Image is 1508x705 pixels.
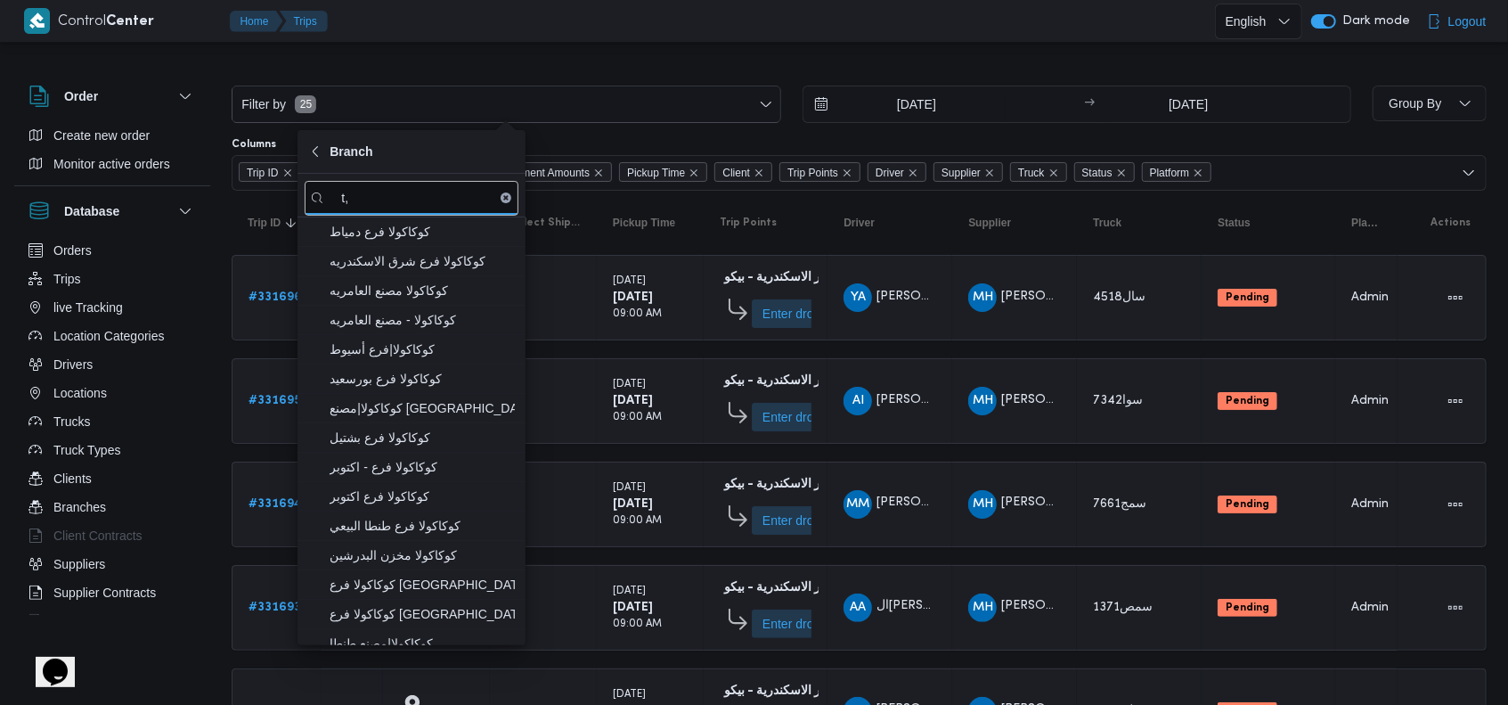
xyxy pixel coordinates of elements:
span: [PERSON_NAME] على [1001,291,1129,302]
span: [PERSON_NAME] على [1001,497,1129,509]
a: #331696 [249,287,302,308]
button: Remove Platform from selection in this group [1193,168,1203,178]
span: كوكاكولا فرع بشتيل [330,427,515,448]
button: Actions [1441,387,1470,415]
img: X8yXhbKr1z7QwAAAABJRU5ErkJggg== [24,8,50,34]
span: Pickup Time [619,162,707,182]
span: Pickup Time [613,216,675,230]
span: Create new order [53,125,150,146]
span: [PERSON_NAME] على [1001,394,1129,406]
a: #331693 [249,597,301,619]
button: Driver [836,209,943,237]
h3: Order [64,86,98,107]
button: Supplier Contracts [21,578,203,607]
span: Enter dropoff details [762,610,841,638]
span: Platform [1351,216,1382,230]
iframe: chat widget [18,634,75,687]
button: Enter dropoff details [752,610,852,638]
span: Supplier [968,216,1011,230]
button: live Tracking [21,293,203,322]
b: [DATE] [613,395,653,406]
button: Clients [21,464,203,493]
small: 09:00 AM [613,619,662,629]
button: Truck [1086,209,1193,237]
span: Driver [844,216,875,230]
button: Location Categories [21,322,203,350]
span: AI [852,387,864,415]
span: Admin [1351,395,1389,406]
input: Press the down key to open a popover containing a calendar. [803,86,1006,122]
span: Clients [53,468,92,489]
span: كوكاكولا|مصنع [GEOGRAPHIC_DATA] [330,398,515,419]
b: Pending [1226,499,1269,510]
b: [DATE] [613,291,653,303]
span: Trip ID [247,163,279,183]
span: [PERSON_NAME] [876,394,978,406]
span: Client [714,162,772,182]
span: 25 available filters [295,95,316,113]
button: Remove Collect Shipment Amounts from selection in this group [593,168,604,178]
button: Create new order [21,121,203,150]
b: Center [107,15,155,29]
span: Admin [1351,602,1389,613]
small: 09:00 AM [613,413,662,422]
b: مخزن فرونت دور الاسكندرية - بيكو [724,582,904,594]
span: ال[PERSON_NAME] [876,601,990,612]
small: [DATE] [613,483,646,493]
span: Admin [1351,498,1389,510]
div: Muhammad Mahmood Aodh Hassan [844,490,872,519]
button: Pickup Time [606,209,695,237]
button: Actions [1441,594,1470,622]
button: Devices [21,607,203,635]
span: Location Categories [53,325,165,347]
span: كوكاكولا مصنع العامريه [330,280,515,301]
span: Drivers [53,354,93,375]
button: Suppliers [21,550,203,578]
span: Trucks [53,411,90,432]
span: كوكاكولا فرع دمياط [330,221,515,242]
span: Collect Shipment Amounts [456,162,612,182]
button: Home [230,11,283,32]
div: Order [14,121,210,185]
span: Truck [1018,163,1045,183]
h3: Database [64,201,119,222]
b: Pending [1226,603,1269,613]
span: MH [973,594,993,622]
span: Orders [53,240,92,261]
span: Pickup Time [627,163,685,183]
span: سمص1371 [1093,602,1153,613]
span: Truck [1093,216,1121,230]
b: # 331696 [249,291,302,303]
button: Filter by25 available filters [232,86,780,122]
span: كوكاكولا - مصنع العامريه [330,309,515,331]
button: Platform [1344,209,1389,237]
span: Client [722,163,750,183]
span: AA [850,594,866,622]
b: # 331693 [249,602,301,613]
span: Logout [1448,11,1487,32]
small: [DATE] [613,690,646,700]
b: مخزن فرونت دور الاسكندرية - بيكو [724,375,904,387]
button: Truck Types [21,436,203,464]
div: Maroah Husam Aldin Saad Ala [968,490,997,519]
span: كوكاكولا فرع اكتوبر [330,486,515,507]
span: Pending [1218,289,1277,307]
span: Trip Points [779,162,860,182]
div: Alsaaid Abadalaal Khalail Kamal [844,594,872,622]
small: [DATE] [613,380,646,389]
button: Monitor active orders [21,150,203,178]
span: Branch [330,141,372,162]
span: Trip ID; Sorted in descending order [248,216,281,230]
span: MH [973,387,993,415]
span: live Tracking [53,297,123,318]
div: Database [14,236,210,622]
span: Trip Points [787,163,838,183]
span: Supplier [933,162,1003,182]
button: Trip IDSorted in descending order [240,209,312,237]
span: Supplier Contracts [53,582,156,603]
span: كوكاكولا فرع شرق الاسكندريه [330,250,515,272]
div: → [1084,98,1095,111]
button: Branch [298,130,526,174]
a: #331695 [249,390,301,412]
div: Ahmad Ibrahem Hassan Ali [844,387,872,415]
